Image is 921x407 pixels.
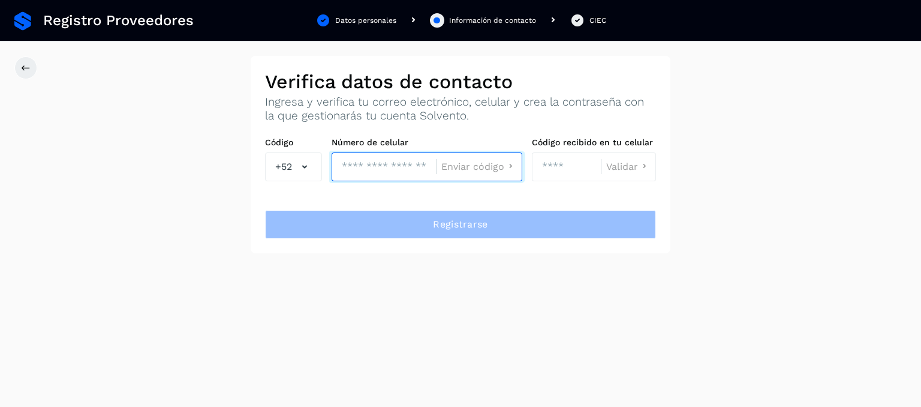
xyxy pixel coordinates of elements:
span: Registro Proveedores [43,12,194,29]
span: Validar [606,162,638,172]
label: Número de celular [332,137,522,148]
label: Código [265,137,322,148]
div: Datos personales [335,15,396,26]
span: +52 [275,160,292,174]
div: CIEC [589,15,606,26]
button: Enviar código [441,160,517,173]
label: Código recibido en tu celular [532,137,656,148]
span: Enviar código [441,162,504,172]
button: Validar [606,160,651,173]
span: Registrarse [433,218,487,231]
h2: Verifica datos de contacto [265,70,656,93]
div: Información de contacto [449,15,536,26]
p: Ingresa y verifica tu correo electrónico, celular y crea la contraseña con la que gestionarás tu ... [265,95,656,123]
button: Registrarse [265,210,656,239]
